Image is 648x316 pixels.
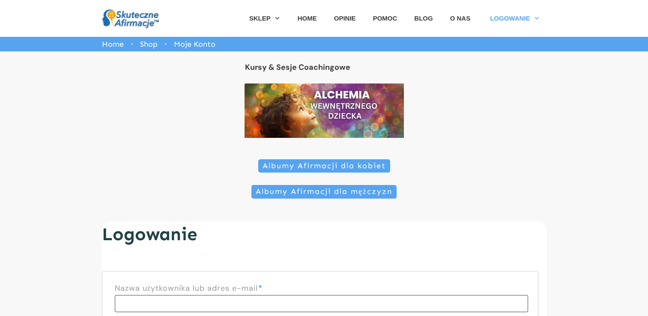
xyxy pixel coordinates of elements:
label: Nazwa użytkownika lub adres e-mail [115,281,528,295]
a: Home [102,37,124,51]
span: Home [102,39,124,49]
span: Shop [140,39,158,49]
img: ALCHEMIA Wewnetrznego Dziecka (1170 x 400 px) [245,83,404,138]
h2: Logowanie [102,222,538,256]
span: Moje Konto [174,37,215,51]
a: SKLEP [249,12,281,25]
span: Albumy Afirmacji dla kobiet [263,161,386,171]
span: Albumy Afirmacji dla mężczyzn [256,187,392,197]
a: Albumy Afirmacji dla kobiet [258,159,390,173]
span: LOGOWANIE [490,12,530,25]
a: Albumy Afirmacji dla mężczyzn [251,185,397,199]
a: O NAS [450,12,471,25]
a: HOME [298,12,317,25]
a: BLOG [414,12,433,25]
a: LOGOWANIE [490,12,540,25]
a: Kursy & Sesje Coachingowe [245,62,350,72]
span: SKLEP [249,12,271,25]
a: POMOC [373,12,397,25]
a: OPINIE [334,12,356,25]
a: Shop [140,37,158,51]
